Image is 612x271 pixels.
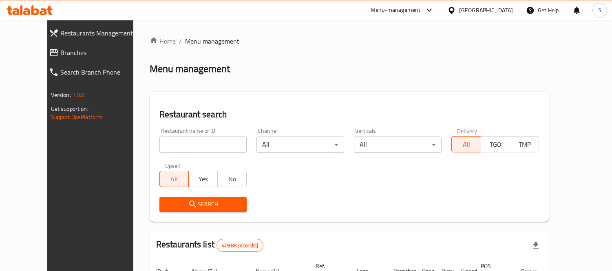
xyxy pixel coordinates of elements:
button: Search [159,197,247,212]
span: All [163,173,186,185]
div: All [256,137,344,153]
nav: breadcrumb [150,36,549,46]
a: Home [150,36,176,46]
span: 1.0.0 [72,90,85,100]
button: No [217,171,247,187]
span: Search Branch Phone [60,67,143,77]
a: Search Branch Phone [42,62,149,82]
span: TMP [513,139,536,150]
button: Yes [188,171,218,187]
span: Yes [192,173,214,185]
label: Delivery [457,128,477,134]
span: Version: [51,90,71,100]
div: [GEOGRAPHIC_DATA] [459,6,513,15]
span: Get support on: [51,104,88,114]
span: S [598,6,601,15]
a: Branches [42,43,149,62]
button: TGO [481,136,510,152]
div: Export file [526,236,546,255]
a: Restaurants Management [42,23,149,43]
h2: Restaurant search [159,108,539,121]
span: All [455,139,477,150]
input: Search for restaurant name or ID.. [159,137,247,153]
div: Total records count [217,239,263,252]
span: No [221,173,243,185]
span: Restaurants Management [60,28,143,38]
label: Upsell [165,163,180,168]
li: / [179,36,182,46]
span: TGO [484,139,507,150]
span: 40988 record(s) [217,242,263,249]
div: All [354,137,442,153]
h2: Menu management [150,62,230,75]
span: Search [166,199,241,209]
button: All [159,171,189,187]
div: Menu-management [371,5,421,15]
h2: Restaurants list [156,238,264,252]
span: Menu management [185,36,239,46]
a: Support.OpsPlatform [51,112,103,122]
button: All [451,136,481,152]
button: TMP [510,136,539,152]
span: Branches [60,48,143,57]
